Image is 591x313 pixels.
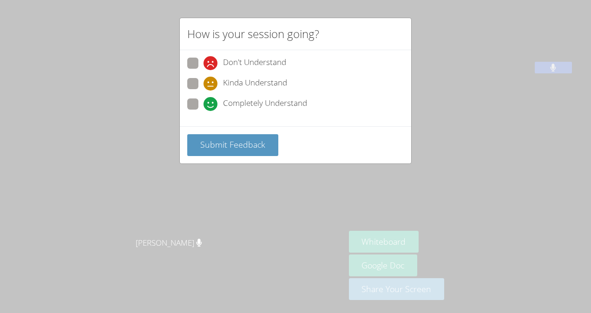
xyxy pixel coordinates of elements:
button: Submit Feedback [187,134,278,156]
span: Submit Feedback [200,139,265,150]
h2: How is your session going? [187,26,319,42]
span: Completely Understand [223,97,307,111]
span: Kinda Understand [223,77,287,91]
span: Don't Understand [223,56,286,70]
